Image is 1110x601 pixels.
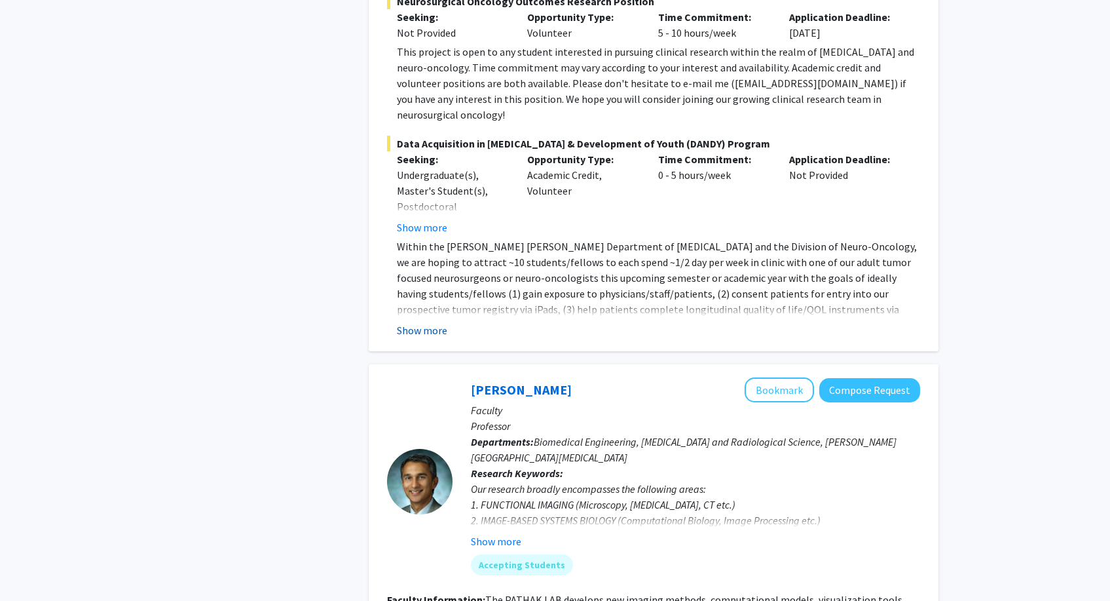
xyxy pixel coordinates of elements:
[397,322,447,338] button: Show more
[397,220,447,235] button: Show more
[471,435,534,448] b: Departments:
[397,44,920,123] div: This project is open to any student interested in pursuing clinical research within the realm of ...
[819,378,920,402] button: Compose Request to Arvind Pathak
[397,25,508,41] div: Not Provided
[471,381,572,398] a: [PERSON_NAME]
[471,418,920,434] p: Professor
[745,378,814,402] button: Add Arvind Pathak to Bookmarks
[779,9,910,41] div: [DATE]
[471,435,897,464] span: Biomedical Engineering, [MEDICAL_DATA] and Radiological Science, [PERSON_NAME][GEOGRAPHIC_DATA][M...
[779,151,910,235] div: Not Provided
[397,167,508,277] div: Undergraduate(s), Master's Student(s), Postdoctoral Researcher(s) / Research Staff, Medical Resid...
[397,239,920,349] p: Within the [PERSON_NAME] [PERSON_NAME] Department of [MEDICAL_DATA] and the Division of Neuro-Onc...
[517,9,648,41] div: Volunteer
[789,151,900,167] p: Application Deadline:
[658,9,769,25] p: Time Commitment:
[387,136,920,151] span: Data Acquisition in [MEDICAL_DATA] & Development of Youth (DANDY) Program
[471,402,920,418] p: Faculty
[397,151,508,167] p: Seeking:
[789,9,900,25] p: Application Deadline:
[527,9,638,25] p: Opportunity Type:
[397,9,508,25] p: Seeking:
[648,9,779,41] div: 5 - 10 hours/week
[10,542,56,591] iframe: Chat
[648,151,779,235] div: 0 - 5 hours/week
[517,151,648,235] div: Academic Credit, Volunteer
[471,467,563,480] b: Research Keywords:
[471,533,521,549] button: Show more
[471,554,573,575] mat-chip: Accepting Students
[471,481,920,560] div: Our research broadly encompasses the following areas: 1. FUNCTIONAL IMAGING (Microscopy, [MEDICAL...
[527,151,638,167] p: Opportunity Type:
[658,151,769,167] p: Time Commitment:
